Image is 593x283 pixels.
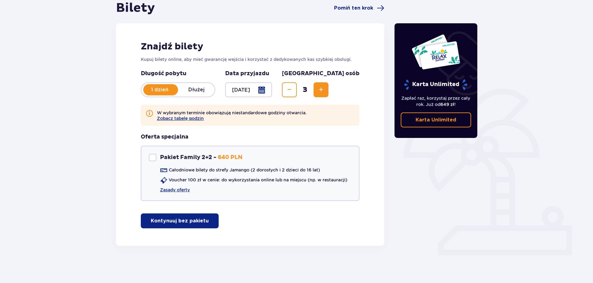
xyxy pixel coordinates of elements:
[169,177,347,183] p: Voucher 100 zł w cenie: do wykorzystania online lub na miejscu (np. w restauracji)
[141,213,219,228] button: Kontynuuj bez pakietu
[151,217,209,224] p: Kontynuuj bez pakietu
[157,116,204,121] button: Zobacz tabelę godzin
[401,112,471,127] a: Karta Unlimited
[160,187,190,193] a: Zasady oferty
[440,102,454,107] span: 649 zł
[282,70,359,77] p: [GEOGRAPHIC_DATA] osób
[116,0,155,16] h1: Bilety
[169,167,320,173] p: Całodniowe bilety do strefy Jamango (2 dorosłych i 2 dzieci do 16 lat)
[141,41,359,52] h2: Znajdź bilety
[141,86,178,93] p: 1 dzień
[298,85,312,94] span: 3
[282,82,297,97] button: Zmniejsz
[411,34,461,70] img: Dwie karty całoroczne do Suntago z napisem 'UNLIMITED RELAX', na białym tle z tropikalnymi liśćmi...
[157,110,307,121] p: W wybranym terminie obowiązują niestandardowe godziny otwarcia.
[225,70,269,77] p: Data przyjazdu
[141,56,359,62] p: Kupuj bilety online, aby mieć gwarancję wejścia i korzystać z dedykowanych kas szybkiej obsługi.
[160,154,216,161] p: Pakiet Family 2+2 -
[178,86,215,93] p: Dłużej
[218,154,243,161] p: 640 PLN
[416,116,456,123] p: Karta Unlimited
[334,4,384,12] a: Pomiń ten krok
[141,70,215,77] p: Długość pobytu
[314,82,328,97] button: Zwiększ
[334,5,373,11] span: Pomiń ten krok
[401,95,471,107] p: Zapłać raz, korzystaj przez cały rok. Już od !
[141,133,189,141] h3: Oferta specjalna
[404,79,468,90] p: Karta Unlimited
